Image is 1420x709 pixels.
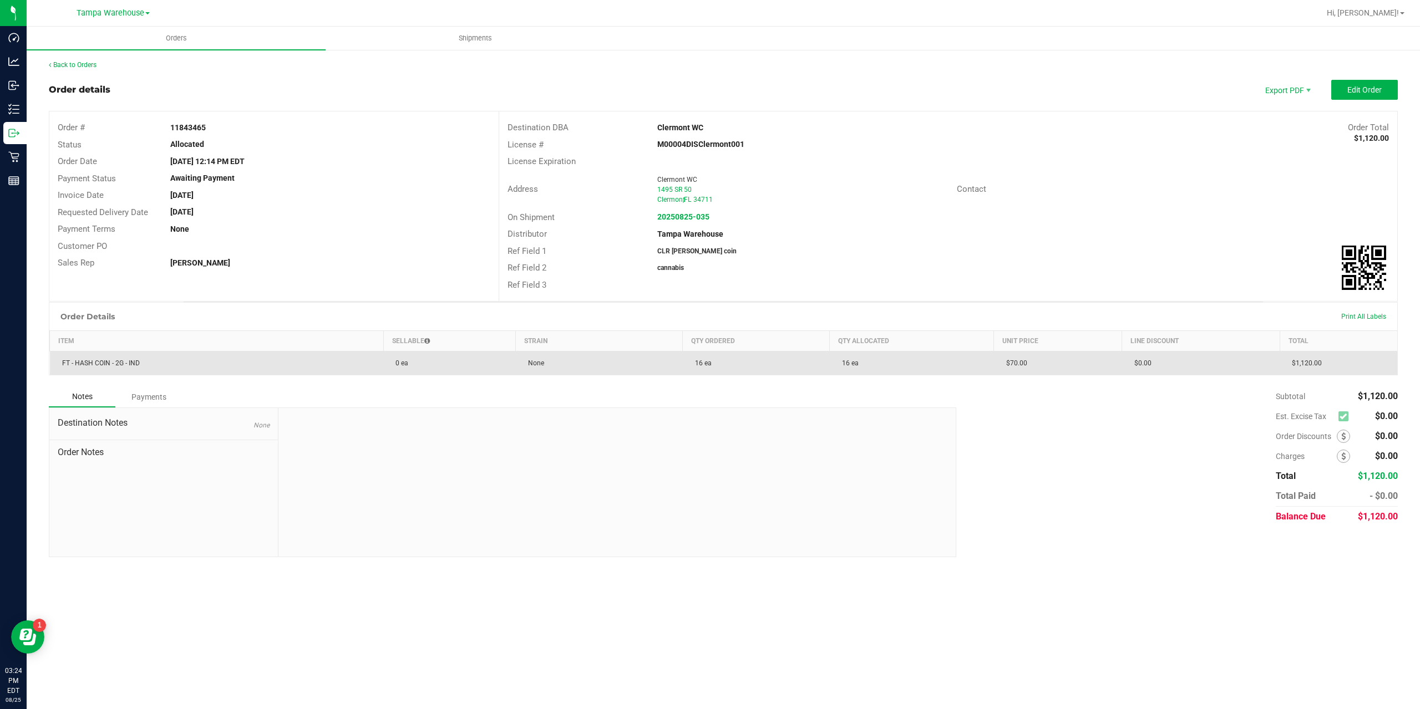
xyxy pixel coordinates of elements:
a: Back to Orders [49,61,97,69]
span: Order Notes [58,446,270,459]
div: Order details [49,83,110,96]
span: Total Paid [1276,491,1316,501]
strong: Allocated [170,140,204,149]
span: Customer PO [58,241,107,251]
strong: Tampa Warehouse [657,229,723,238]
span: Hi, [PERSON_NAME]! [1327,8,1399,17]
span: FT - HASH COIN - 2G - IND [57,359,140,367]
span: Invoice Date [58,190,104,200]
span: $1,120.00 [1358,511,1398,522]
span: - $0.00 [1370,491,1398,501]
inline-svg: Dashboard [8,32,19,43]
qrcode: 11843465 [1342,246,1386,290]
strong: None [170,225,189,233]
th: Strain [516,331,683,351]
span: $0.00 [1375,431,1398,441]
span: , [683,196,684,203]
span: Balance Due [1276,511,1326,522]
span: FL [684,196,691,203]
th: Total [1280,331,1397,351]
span: 34711 [693,196,713,203]
span: Order Discounts [1276,432,1337,441]
span: None [523,359,544,367]
span: 0 ea [390,359,408,367]
strong: CLR [PERSON_NAME] coin [657,247,737,255]
strong: [DATE] 12:14 PM EDT [170,157,245,166]
span: Requested Delivery Date [58,207,148,217]
span: $1,120.00 [1286,359,1322,367]
span: On Shipment [508,212,555,222]
th: Qty Ordered [683,331,830,351]
span: Tampa Warehouse [77,8,144,18]
th: Qty Allocated [830,331,994,351]
strong: [DATE] [170,207,194,216]
span: 16 ea [689,359,712,367]
span: None [253,421,270,429]
strong: [DATE] [170,191,194,200]
th: Line Discount [1122,331,1280,351]
span: Subtotal [1276,392,1305,401]
span: $70.00 [1001,359,1027,367]
span: $1,120.00 [1358,471,1398,481]
strong: $1,120.00 [1354,134,1389,142]
span: Est. Excise Tax [1276,412,1334,421]
span: 16 ea [836,359,859,367]
strong: Awaiting Payment [170,174,235,182]
inline-svg: Inbound [8,80,19,91]
iframe: Resource center unread badge [33,619,46,632]
span: Total [1276,471,1296,481]
strong: M00004DISClermont001 [657,140,744,149]
span: License # [508,140,544,150]
strong: 11843465 [170,123,206,132]
li: Export PDF [1254,80,1320,100]
span: Clermont WC [657,176,697,183]
span: $0.00 [1375,411,1398,421]
span: Charges [1276,452,1337,461]
span: Ref Field 1 [508,246,546,256]
a: Orders [27,27,326,50]
h1: Order Details [60,312,115,321]
th: Item [50,331,384,351]
inline-svg: Outbound [8,127,19,139]
inline-svg: Inventory [8,104,19,115]
inline-svg: Analytics [8,56,19,67]
span: Payment Status [58,174,116,183]
img: Scan me! [1342,246,1386,290]
span: Contact [957,184,986,194]
a: Shipments [326,27,625,50]
span: $0.00 [1375,451,1398,461]
inline-svg: Reports [8,175,19,186]
div: Notes [49,386,115,407]
span: Order # [58,123,85,132]
span: Print All Labels [1341,313,1386,320]
span: License Expiration [508,156,576,166]
button: Edit Order [1331,80,1398,100]
a: 20250825-035 [657,212,709,221]
strong: Clermont WC [657,123,703,132]
span: Distributor [508,229,547,239]
span: Shipments [444,33,507,43]
span: $1,120.00 [1358,391,1398,401]
span: Payment Terms [58,224,115,234]
span: Destination DBA [508,123,569,132]
p: 03:24 PM EDT [5,666,22,696]
span: $0.00 [1129,359,1152,367]
strong: [PERSON_NAME] [170,258,230,267]
span: Order Date [58,156,97,166]
span: Sales Rep [58,258,94,268]
span: Ref Field 2 [508,263,546,273]
iframe: Resource center [11,620,44,654]
span: Edit Order [1347,85,1382,94]
inline-svg: Retail [8,151,19,162]
span: Address [508,184,538,194]
span: Status [58,140,82,150]
span: Orders [151,33,202,43]
span: Order Total [1348,123,1389,132]
span: 1495 SR 50 [657,186,692,193]
th: Unit Price [994,331,1122,351]
span: Ref Field 3 [508,280,546,290]
strong: cannabis [657,264,684,272]
p: 08/25 [5,696,22,704]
